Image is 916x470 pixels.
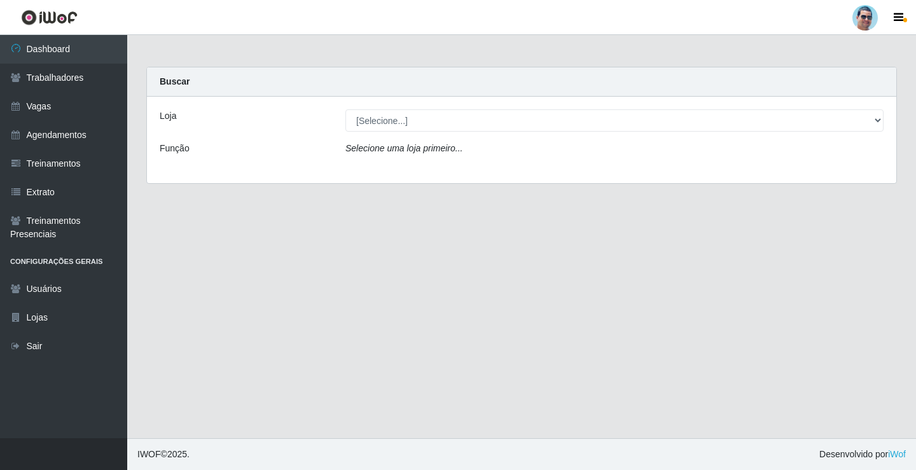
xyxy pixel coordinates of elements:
i: Selecione uma loja primeiro... [345,143,462,153]
a: iWof [888,449,906,459]
label: Função [160,142,190,155]
span: IWOF [137,449,161,459]
span: © 2025 . [137,448,190,461]
span: Desenvolvido por [819,448,906,461]
label: Loja [160,109,176,123]
img: CoreUI Logo [21,10,78,25]
strong: Buscar [160,76,190,86]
